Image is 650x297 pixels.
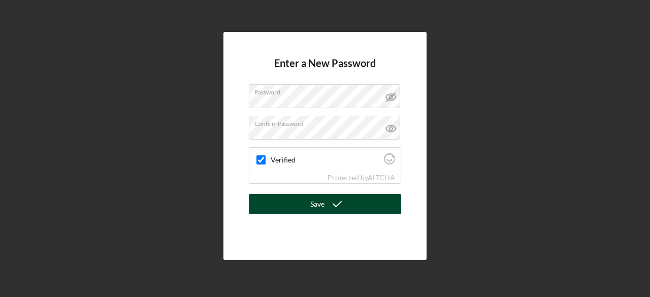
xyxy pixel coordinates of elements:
label: Password [254,85,401,96]
div: Save [310,194,324,214]
a: Visit Altcha.org [384,157,395,166]
button: Save [249,194,401,214]
label: Confirm Password [254,116,401,127]
a: Visit Altcha.org [368,173,395,182]
label: Verified [271,156,381,164]
h4: Enter a New Password [274,57,376,84]
div: Protected by [328,174,395,182]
